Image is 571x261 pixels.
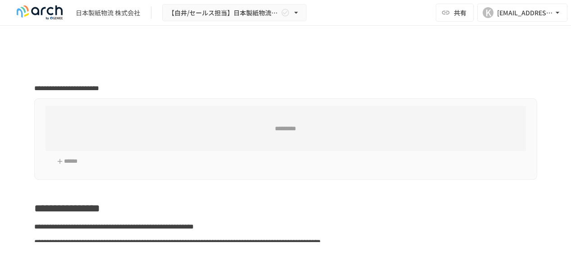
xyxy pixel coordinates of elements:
[497,7,553,18] div: [EMAIL_ADDRESS][DOMAIN_NAME]
[162,4,306,22] button: 【白井/セールス担当】日本製紙物流株式会社様_初期設定サポート
[477,4,567,22] button: K[EMAIL_ADDRESS][DOMAIN_NAME]
[436,4,474,22] button: 共有
[76,8,140,18] div: 日本製紙物流 株式会社
[11,5,69,20] img: logo-default@2x-9cf2c760.svg
[168,7,279,18] span: 【白井/セールス担当】日本製紙物流株式会社様_初期設定サポート
[483,7,493,18] div: K
[454,8,466,18] span: 共有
